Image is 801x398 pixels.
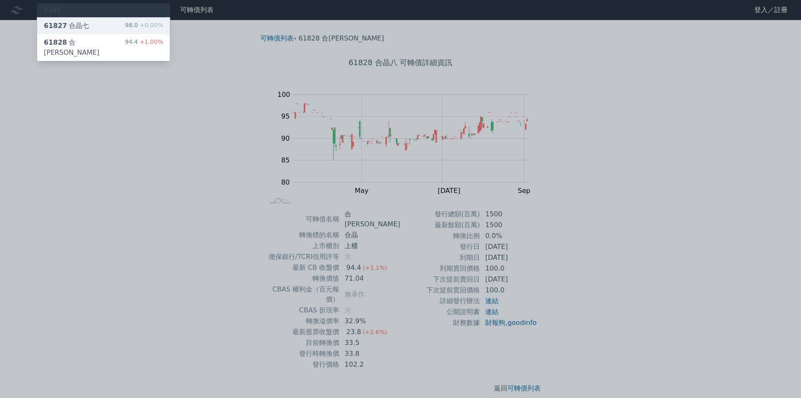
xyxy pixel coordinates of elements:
span: +0.00% [138,22,163,28]
div: 98.0 [125,21,163,31]
div: 合[PERSON_NAME] [44,38,125,58]
span: +1.00% [138,38,163,45]
a: 61828合[PERSON_NAME] 94.4+1.00% [37,34,170,61]
div: 合晶七 [44,21,89,31]
a: 61827合晶七 98.0+0.00% [37,18,170,34]
span: 61827 [44,22,67,30]
div: 94.4 [125,38,163,58]
span: 61828 [44,38,67,46]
